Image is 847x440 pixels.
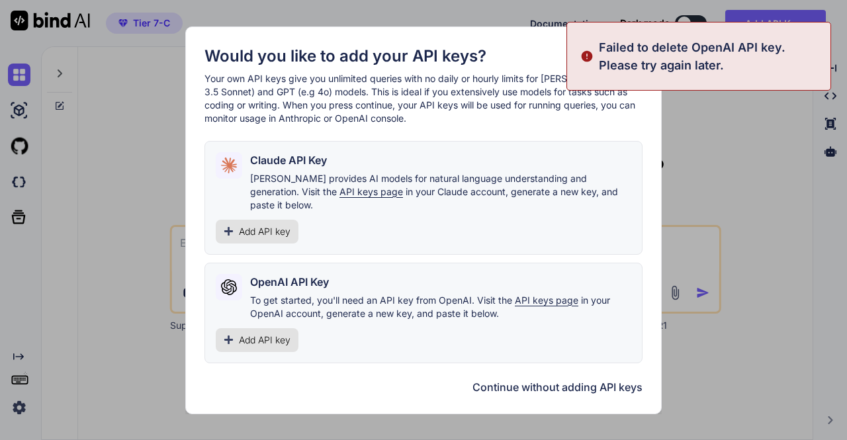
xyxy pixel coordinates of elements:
[250,294,631,320] p: To get started, you'll need an API key from OpenAI. Visit the in your OpenAI account, generate a ...
[339,186,403,197] span: API keys page
[239,225,290,238] span: Add API key
[239,333,290,347] span: Add API key
[204,46,643,67] h1: Would you like to add your API keys?
[250,172,631,212] p: [PERSON_NAME] provides AI models for natural language understanding and generation. Visit the in ...
[204,72,643,125] p: Your own API keys give you unlimited queries with no daily or hourly limits for [PERSON_NAME] (e....
[599,38,823,74] p: Failed to delete OpenAI API key. Please try again later.
[580,38,594,74] img: alert
[250,274,329,290] h2: OpenAI API Key
[472,379,643,395] button: Continue without adding API keys
[250,152,327,168] h2: Claude API Key
[515,294,578,306] span: API keys page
